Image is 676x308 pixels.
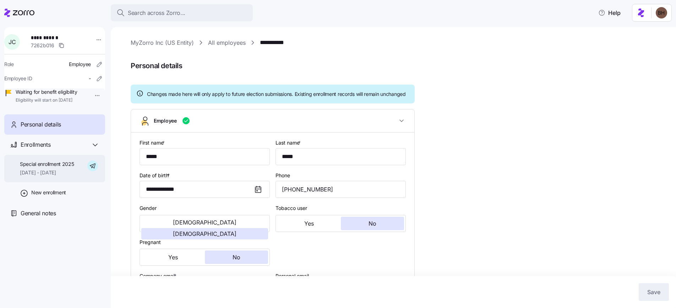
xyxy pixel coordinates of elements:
[4,61,14,68] span: Role
[21,209,56,218] span: General notes
[16,97,77,103] span: Eligibility will start on [DATE]
[647,288,660,296] span: Save
[168,254,178,260] span: Yes
[276,181,406,198] input: Phone
[4,75,32,82] span: Employee ID
[140,204,157,212] label: Gender
[31,189,66,196] span: New enrollment
[276,204,307,212] label: Tobacco user
[140,172,171,179] label: Date of birth
[276,139,302,147] label: Last name
[21,140,50,149] span: Enrollments
[89,75,91,82] span: -
[20,169,74,176] span: [DATE] - [DATE]
[16,88,77,96] span: Waiting for benefit eligibility
[147,91,406,98] span: Changes made here will only apply to future election submissions. Existing enrollment records wil...
[140,272,178,280] label: Company email
[69,61,91,68] span: Employee
[140,238,161,246] label: Pregnant
[276,172,290,179] label: Phone
[593,6,626,20] button: Help
[208,38,246,47] a: All employees
[131,60,666,72] span: Personal details
[131,38,194,47] a: MyZorro Inc (US Entity)
[20,161,74,168] span: Special enrollment 2025
[639,283,669,301] button: Save
[131,109,414,133] button: Employee
[656,7,667,18] img: c3c218ad70e66eeb89914ccc98a2927c
[9,39,16,45] span: J C
[233,254,240,260] span: No
[173,231,236,237] span: [DEMOGRAPHIC_DATA]
[369,221,376,226] span: No
[21,120,61,129] span: Personal details
[128,9,185,17] span: Search across Zorro...
[598,9,621,17] span: Help
[173,220,236,225] span: [DEMOGRAPHIC_DATA]
[304,221,314,226] span: Yes
[140,139,166,147] label: First name
[276,272,309,280] label: Personal email
[154,117,177,124] span: Employee
[31,42,54,49] span: 7262b016
[111,4,253,21] button: Search across Zorro...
